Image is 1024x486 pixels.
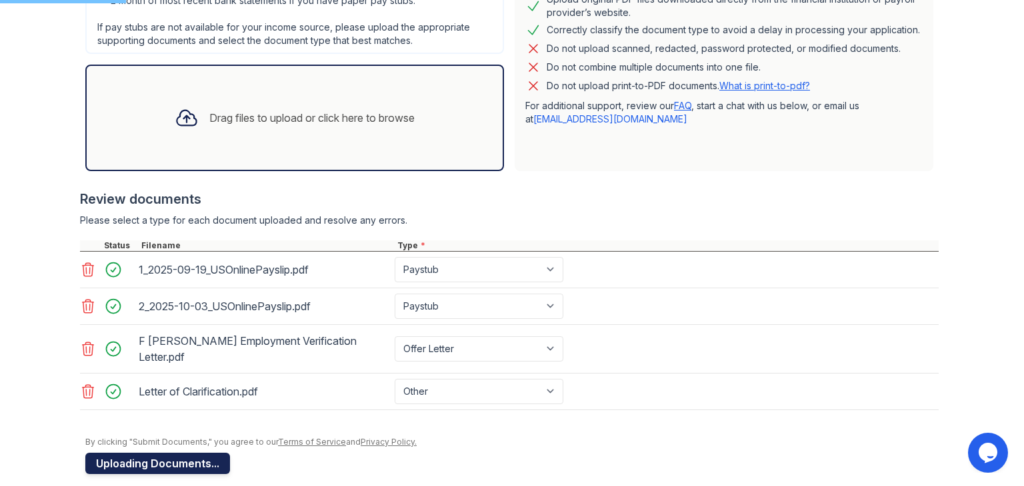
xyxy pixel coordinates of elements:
div: By clicking "Submit Documents," you agree to our and [85,437,939,447]
div: 1_2025-09-19_USOnlinePayslip.pdf [139,259,389,280]
div: Status [101,240,139,251]
a: [EMAIL_ADDRESS][DOMAIN_NAME] [533,113,687,124]
div: 2_2025-10-03_USOnlinePayslip.pdf [139,296,389,317]
a: Privacy Policy. [361,437,417,447]
p: For additional support, review our , start a chat with us below, or email us at [525,99,923,126]
div: Please select a type for each document uploaded and resolve any errors. [80,214,939,227]
iframe: chat widget [968,433,1011,473]
div: Correctly classify the document type to avoid a delay in processing your application. [547,22,920,38]
a: What is print-to-pdf? [719,80,810,91]
p: Do not upload print-to-PDF documents. [547,79,810,93]
div: Do not combine multiple documents into one file. [547,59,761,75]
div: Drag files to upload or click here to browse [209,110,415,126]
div: Filename [139,240,395,251]
a: FAQ [674,100,691,111]
div: Letter of Clarification.pdf [139,381,389,402]
button: Uploading Documents... [85,453,230,474]
div: Review documents [80,190,939,208]
div: F [PERSON_NAME] Employment Verification Letter.pdf [139,330,389,367]
a: Terms of Service [278,437,346,447]
div: Do not upload scanned, redacted, password protected, or modified documents. [547,41,901,57]
div: Type [395,240,939,251]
